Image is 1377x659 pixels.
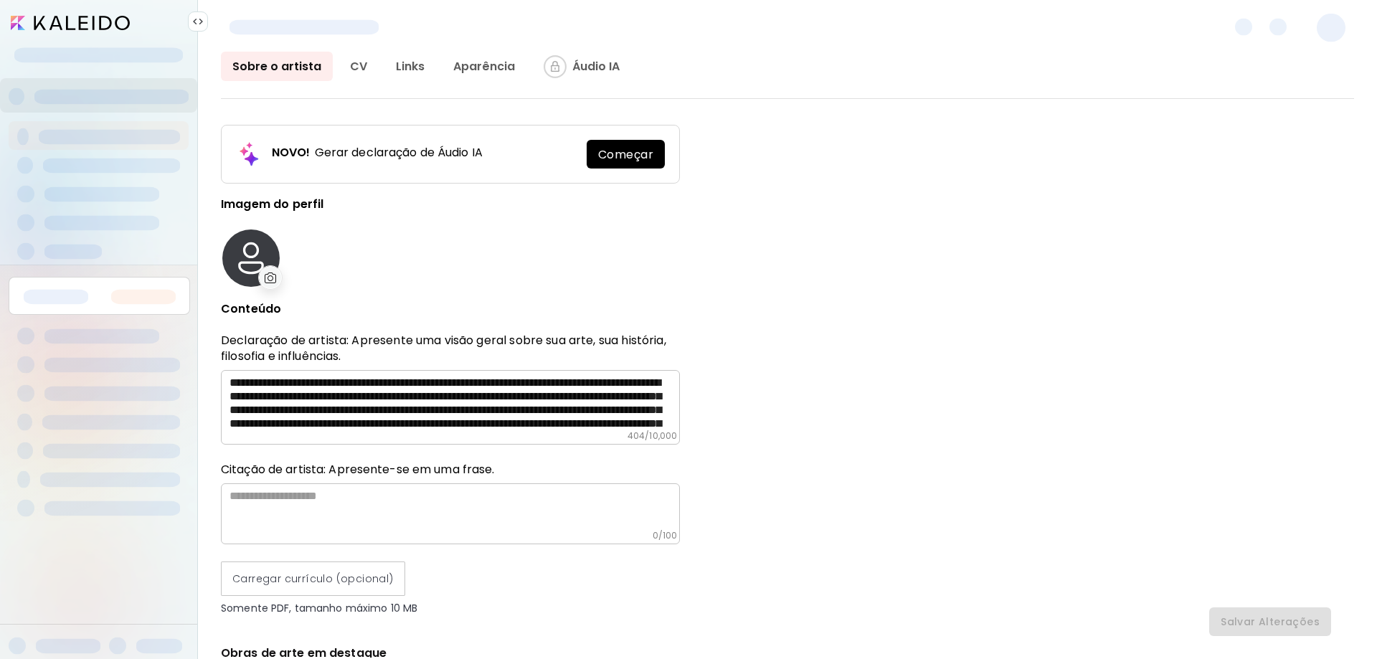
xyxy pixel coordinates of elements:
[268,145,315,163] h6: NOVO!
[221,602,680,615] p: Somente PDF, tamanho máximo 10 MB
[232,572,394,587] span: Carregar currículo (opcional)
[221,198,680,211] p: Imagem do perfil
[339,52,379,81] a: CV
[628,430,677,442] h6: 404 / 10,000
[221,303,680,316] p: Conteúdo
[653,530,677,541] h6: 0 / 100
[587,140,665,169] a: Começar
[315,146,483,162] h6: Gerar declaração de Áudio IA
[236,141,262,167] img: generate-ai-audio
[221,462,680,478] h6: Citação de artista: Apresente-se em uma frase.
[384,52,436,81] a: Links
[192,16,204,27] img: collapse
[221,333,680,364] p: Declaração de artista: Apresente uma visão geral sobre sua arte, sua história, filosofia e influê...
[221,52,333,81] a: Sobre o artista
[442,52,526,81] a: Aparência
[221,561,405,596] label: Carregar currículo (opcional)
[598,147,653,162] span: Começar
[532,52,631,81] a: iconcompleteÁudio IA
